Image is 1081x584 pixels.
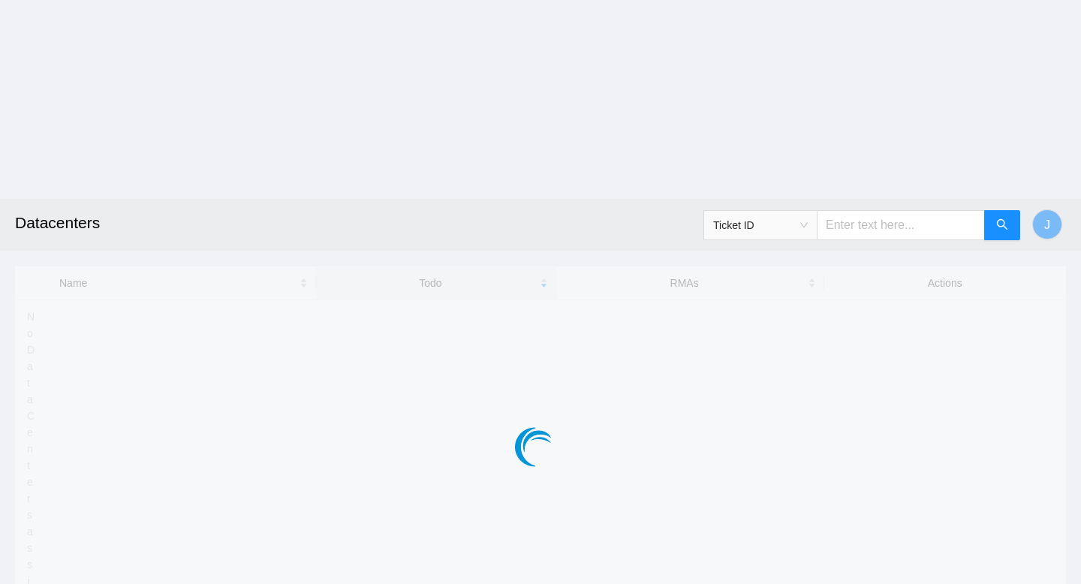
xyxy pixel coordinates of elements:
button: search [984,210,1020,240]
input: Enter text here... [817,210,985,240]
span: J [1044,215,1050,234]
h2: Datacenters [15,199,751,247]
span: Ticket ID [713,214,808,236]
span: search [996,218,1008,233]
button: J [1032,209,1062,239]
